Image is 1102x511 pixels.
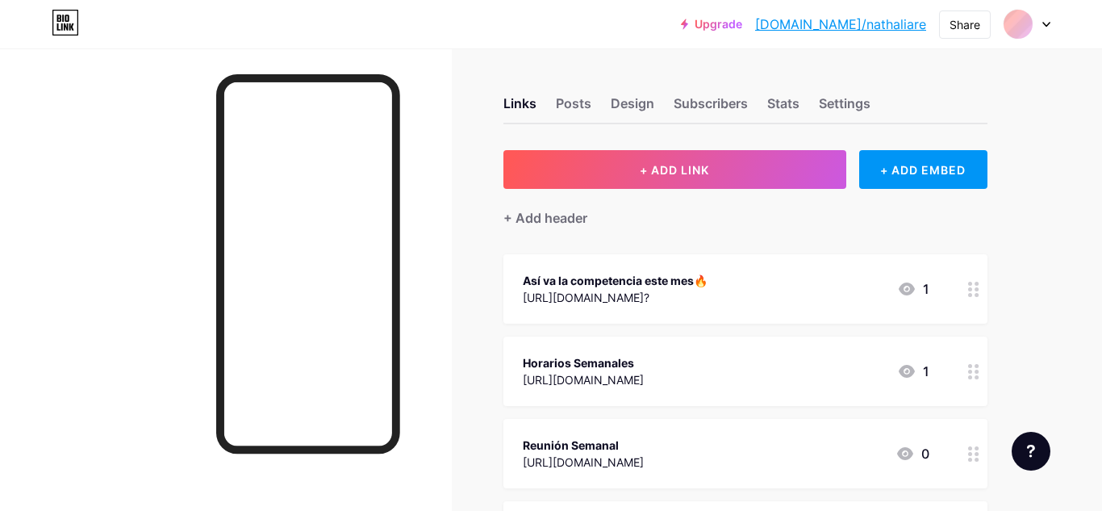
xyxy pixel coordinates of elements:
[523,289,708,306] div: [URL][DOMAIN_NAME]?
[897,279,929,299] div: 1
[611,94,654,123] div: Design
[503,208,587,228] div: + Add header
[859,150,987,189] div: + ADD EMBED
[523,354,644,371] div: Horarios Semanales
[674,94,748,123] div: Subscribers
[681,18,742,31] a: Upgrade
[895,444,929,463] div: 0
[640,163,709,177] span: + ADD LINK
[556,94,591,123] div: Posts
[897,362,929,381] div: 1
[523,437,644,454] div: Reunión Semanal
[523,454,644,471] div: [URL][DOMAIN_NAME]
[767,94,799,123] div: Stats
[950,16,980,33] div: Share
[523,371,644,388] div: [URL][DOMAIN_NAME]
[523,272,708,289] div: Así va la competencia este mes🔥
[503,150,846,189] button: + ADD LINK
[755,15,926,34] a: [DOMAIN_NAME]/nathaliare
[819,94,870,123] div: Settings
[503,94,536,123] div: Links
